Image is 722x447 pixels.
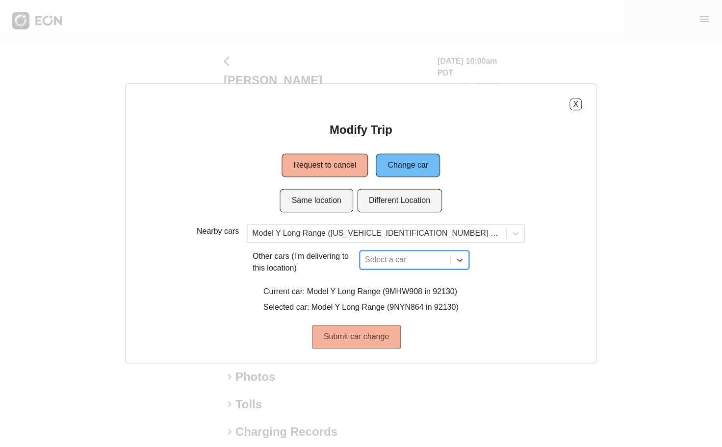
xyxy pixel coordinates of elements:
[253,251,356,274] p: Other cars (I'm delivering to this location)
[263,302,459,314] p: Selected car: Model Y Long Range (9NYN864 in 92130)
[357,189,442,213] button: Different Location
[280,189,353,213] button: Same location
[312,325,401,349] button: Submit car change
[282,154,368,177] button: Request to cancel
[197,226,239,238] p: Nearby cars
[376,154,440,177] button: Change car
[570,99,582,111] button: X
[330,123,392,138] h2: Modify Trip
[263,286,459,298] p: Current car: Model Y Long Range (9MHW908 in 92130)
